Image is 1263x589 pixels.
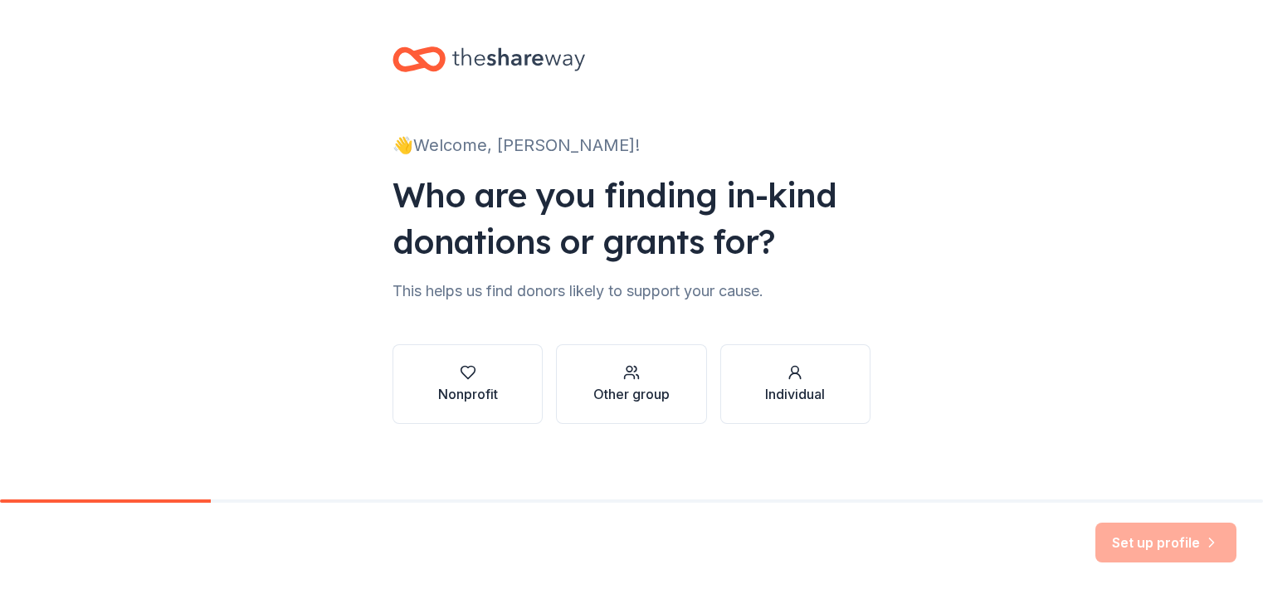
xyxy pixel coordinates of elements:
div: This helps us find donors likely to support your cause. [393,278,870,304]
button: Individual [720,344,870,424]
div: Nonprofit [438,384,498,404]
div: Other group [593,384,670,404]
button: Other group [556,344,706,424]
div: Who are you finding in-kind donations or grants for? [393,172,870,265]
div: Individual [765,384,825,404]
button: Nonprofit [393,344,543,424]
div: 👋 Welcome, [PERSON_NAME]! [393,132,870,158]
